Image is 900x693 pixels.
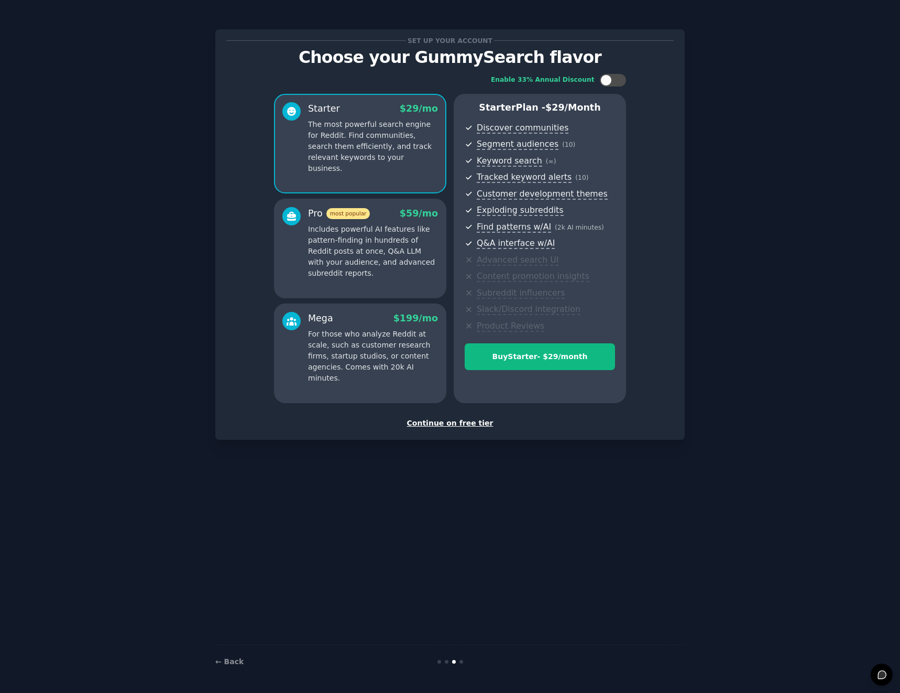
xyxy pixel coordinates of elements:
[555,224,604,231] span: ( 2k AI minutes )
[465,101,615,114] p: Starter Plan -
[400,103,438,114] span: $ 29 /mo
[477,189,608,200] span: Customer development themes
[477,271,589,282] span: Content promotion insights
[308,224,438,279] p: Includes powerful AI features like pattern-finding in hundreds of Reddit posts at once, Q&A LLM w...
[477,255,558,266] span: Advanced search UI
[393,313,438,323] span: $ 199 /mo
[308,207,370,220] div: Pro
[406,35,495,46] span: Set up your account
[465,343,615,370] button: BuyStarter- $29/month
[308,102,340,115] div: Starter
[477,139,558,150] span: Segment audiences
[562,141,575,148] span: ( 10 )
[575,174,588,181] span: ( 10 )
[545,102,601,113] span: $ 29 /month
[465,351,614,362] div: Buy Starter - $ 29 /month
[477,172,572,183] span: Tracked keyword alerts
[477,123,568,134] span: Discover communities
[546,158,556,165] span: ( ∞ )
[226,418,674,429] div: Continue on free tier
[477,156,542,167] span: Keyword search
[477,238,555,249] span: Q&A interface w/AI
[477,321,544,332] span: Product Reviews
[491,75,595,85] div: Enable 33% Annual Discount
[477,205,563,216] span: Exploding subreddits
[215,657,244,666] a: ← Back
[226,48,674,67] p: Choose your GummySearch flavor
[477,222,551,233] span: Find patterns w/AI
[400,208,438,219] span: $ 59 /mo
[326,208,370,219] span: most popular
[308,119,438,174] p: The most powerful search engine for Reddit. Find communities, search them efficiently, and track ...
[308,329,438,384] p: For those who analyze Reddit at scale, such as customer research firms, startup studios, or conte...
[477,288,565,299] span: Subreddit influencers
[308,312,333,325] div: Mega
[477,304,580,315] span: Slack/Discord integration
